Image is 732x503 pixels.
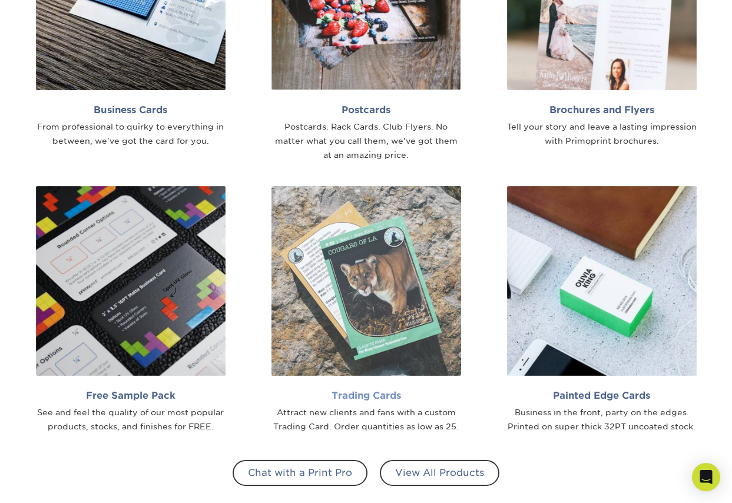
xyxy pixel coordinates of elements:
[36,104,226,115] h2: Business Cards
[36,120,226,148] div: From professional to quirky to everything in between, we've got the card for you.
[271,390,461,401] h2: Trading Cards
[36,186,226,376] img: Sample Pack
[233,460,367,486] a: Chat with a Print Pro
[271,186,461,376] img: Trading Cards
[507,390,697,401] h2: Painted Edge Cards
[507,120,697,148] div: Tell your story and leave a lasting impression with Primoprint brochures.
[507,186,697,376] img: Painted Edge Cards
[271,120,461,162] div: Postcards. Rack Cards. Club Flyers. No matter what you call them, we've got them at an amazing pr...
[493,186,711,434] a: Painted Edge Cards Business in the front, party on the edges. Printed on super thick 32PT uncoate...
[507,406,697,434] div: Business in the front, party on the edges. Printed on super thick 32PT uncoated stock.
[36,406,226,434] div: See and feel the quality of our most popular products, stocks, and finishes for FREE.
[507,104,697,115] h2: Brochures and Flyers
[22,186,240,434] a: Free Sample Pack See and feel the quality of our most popular products, stocks, and finishes for ...
[380,460,499,486] a: View All Products
[36,390,226,401] h2: Free Sample Pack
[271,406,461,434] div: Attract new clients and fans with a custom Trading Card. Order quantities as low as 25.
[257,186,475,434] a: Trading Cards Attract new clients and fans with a custom Trading Card. Order quantities as low as...
[692,463,720,491] div: Open Intercom Messenger
[271,104,461,115] h2: Postcards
